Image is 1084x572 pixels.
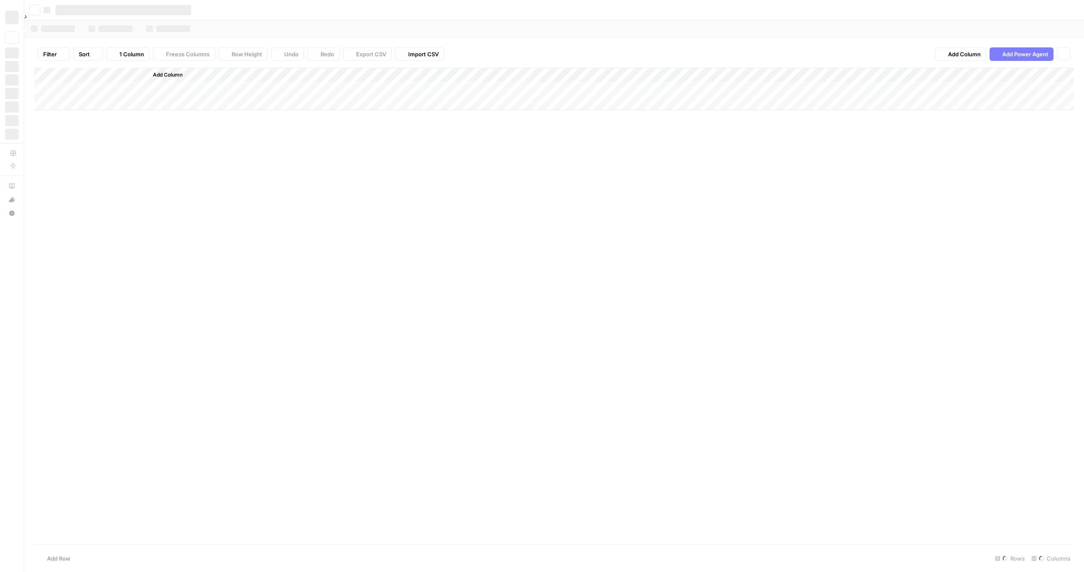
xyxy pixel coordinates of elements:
[408,50,439,58] span: Import CSV
[79,50,90,58] span: Sort
[47,554,70,563] span: Add Row
[343,47,392,61] button: Export CSV
[218,47,268,61] button: Row Height
[5,179,19,193] a: AirOps Academy
[284,50,299,58] span: Undo
[395,47,444,61] button: Import CSV
[34,552,75,565] button: Add Row
[992,552,1028,565] div: Rows
[5,206,19,220] button: Help + Support
[106,47,149,61] button: 1 Column
[948,50,981,58] span: Add Column
[153,71,183,79] span: Add Column
[166,50,210,58] span: Freeze Columns
[232,50,262,58] span: Row Height
[6,193,18,206] div: What's new?
[935,47,986,61] button: Add Column
[38,47,70,61] button: Filter
[5,193,19,206] button: What's new?
[43,50,57,58] span: Filter
[356,50,386,58] span: Export CSV
[142,69,186,80] button: Add Column
[153,47,215,61] button: Freeze Columns
[1002,50,1048,58] span: Add Power Agent
[990,47,1054,61] button: Add Power Agent
[73,47,103,61] button: Sort
[307,47,340,61] button: Redo
[271,47,304,61] button: Undo
[119,50,144,58] span: 1 Column
[1028,552,1074,565] div: Columns
[321,50,334,58] span: Redo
